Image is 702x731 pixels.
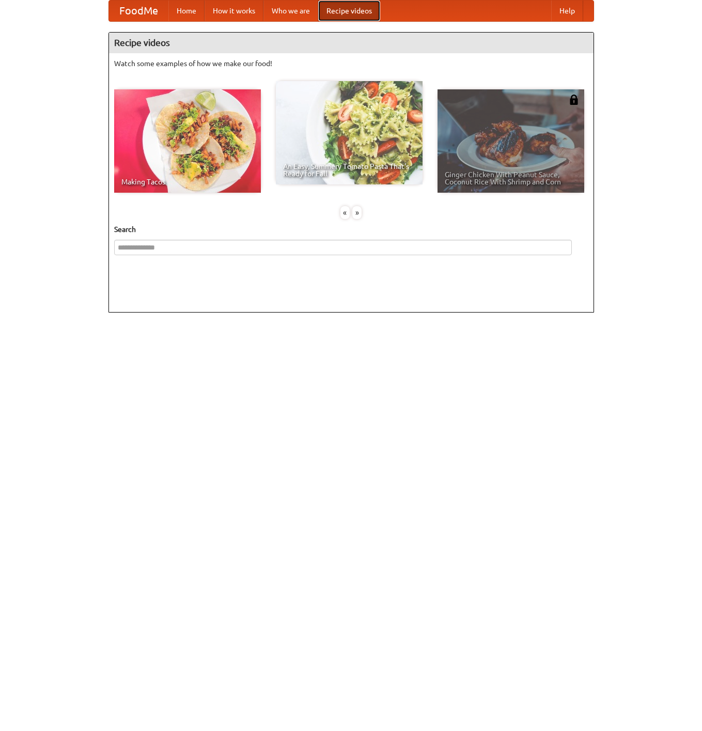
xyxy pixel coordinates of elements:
a: FoodMe [109,1,168,21]
h4: Recipe videos [109,33,594,53]
h5: Search [114,224,588,235]
div: « [340,206,350,219]
span: An Easy, Summery Tomato Pasta That's Ready for Fall [283,163,415,177]
a: Making Tacos [114,89,261,193]
span: Making Tacos [121,178,254,185]
a: Recipe videos [318,1,380,21]
img: 483408.png [569,95,579,105]
a: Home [168,1,205,21]
a: Help [551,1,583,21]
div: » [352,206,362,219]
a: How it works [205,1,263,21]
p: Watch some examples of how we make our food! [114,58,588,69]
a: Who we are [263,1,318,21]
a: An Easy, Summery Tomato Pasta That's Ready for Fall [276,81,423,184]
